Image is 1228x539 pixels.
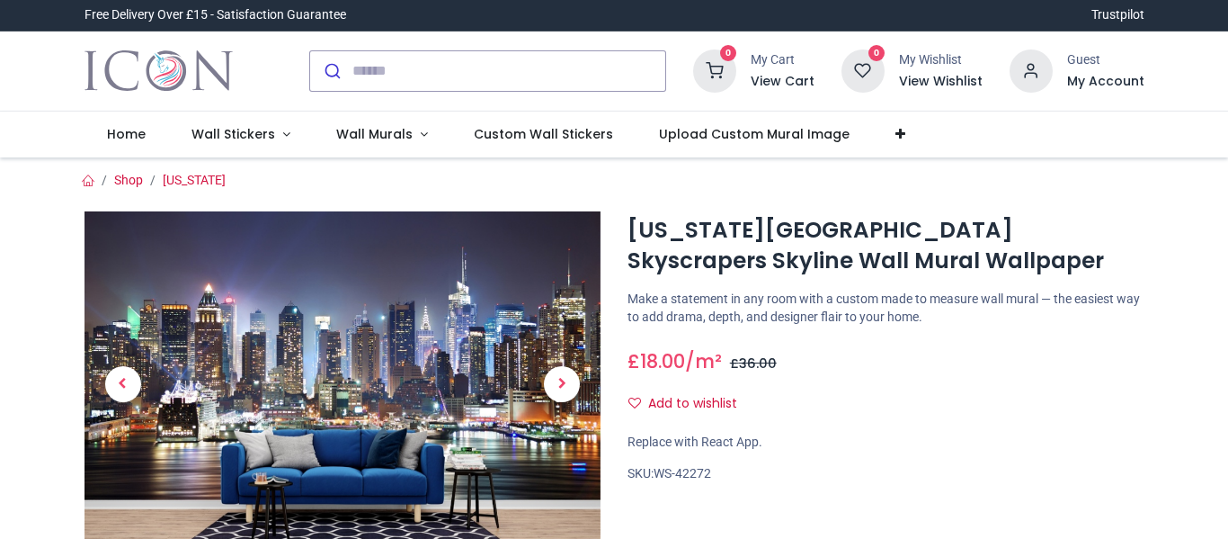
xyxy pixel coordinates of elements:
[628,397,641,409] i: Add to wishlist
[640,348,685,374] span: 18.00
[313,112,450,158] a: Wall Murals
[868,45,885,62] sup: 0
[85,46,233,96] img: Icon Wall Stickers
[85,264,162,506] a: Previous
[1067,51,1144,69] div: Guest
[627,348,685,374] span: £
[191,125,275,143] span: Wall Stickers
[627,291,1144,326] p: Make a statement in any room with a custom made to measure wall mural — the easiest way to add dr...
[751,73,814,91] a: View Cart
[336,125,413,143] span: Wall Murals
[654,466,711,481] span: WS-42272
[693,62,736,76] a: 0
[114,173,143,187] a: Shop
[720,45,737,62] sup: 0
[105,366,141,402] span: Previous
[310,51,352,91] button: Submit
[85,6,346,24] div: Free Delivery Over £15 - Satisfaction Guarantee
[730,355,777,373] span: £
[523,264,601,506] a: Next
[685,348,722,374] span: /m²
[1091,6,1144,24] a: Trustpilot
[107,125,146,143] span: Home
[85,46,233,96] a: Logo of Icon Wall Stickers
[1067,73,1144,91] a: My Account
[899,73,983,91] a: View Wishlist
[739,355,777,373] span: 36.00
[751,51,814,69] div: My Cart
[627,215,1144,277] h1: [US_STATE][GEOGRAPHIC_DATA] Skyscrapers Skyline Wall Mural Wallpaper
[627,465,1144,483] div: SKU:
[841,62,885,76] a: 0
[163,173,226,187] a: [US_STATE]
[474,125,613,143] span: Custom Wall Stickers
[627,389,752,419] button: Add to wishlistAdd to wishlist
[627,434,1144,452] div: Replace with React App.
[659,125,850,143] span: Upload Custom Mural Image
[544,366,580,402] span: Next
[169,112,314,158] a: Wall Stickers
[899,51,983,69] div: My Wishlist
